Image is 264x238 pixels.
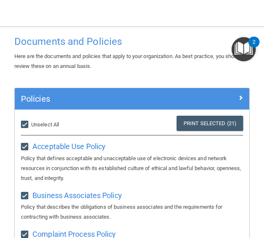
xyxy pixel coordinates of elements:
[21,121,30,128] input: Unselect All
[253,42,255,53] div: 2
[31,121,59,128] span: Unselect All
[21,154,243,183] p: Policy that defines acceptable and unacceptable use of electronic devices and network resources i...
[32,191,122,200] span: Business Associates Policy
[232,37,256,61] button: Open Resource Center, 2 new notifications
[21,92,243,105] a: Policies
[14,36,250,47] h4: Documents and Policies
[21,94,184,103] h5: Policies
[32,142,106,151] span: Acceptable Use Policy
[21,202,243,222] p: Policy that describes the obligations of business associates and the requirements for contracting...
[14,53,241,69] span: Here are the documents and policies that apply to your organization. As best practice, you should...
[177,116,243,131] a: Print Selected (21)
